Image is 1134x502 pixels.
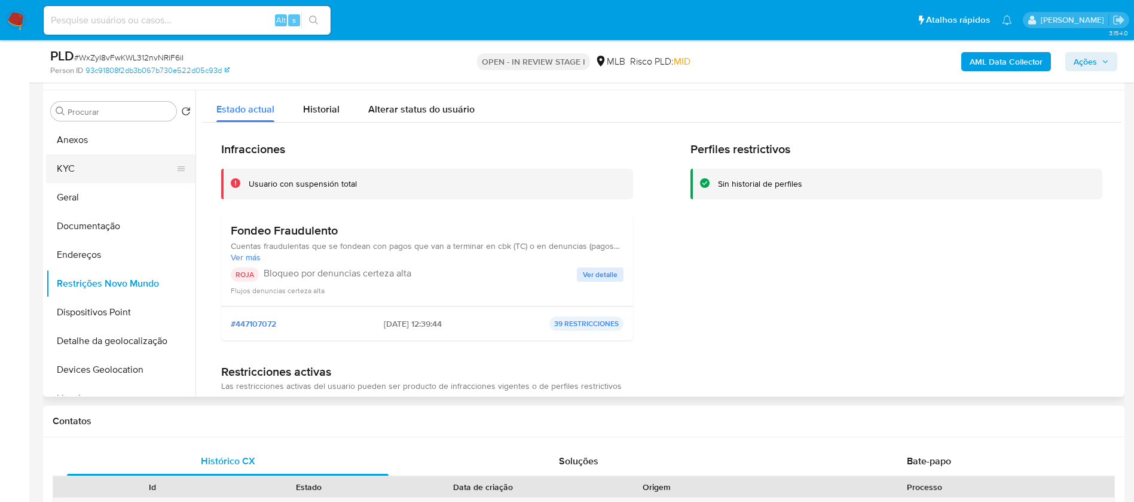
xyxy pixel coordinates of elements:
span: Risco PLD: [630,55,690,68]
button: Lista Interna [46,384,195,413]
div: Id [82,481,222,493]
a: Notificações [1002,15,1012,25]
button: Restrições Novo Mundo [46,269,195,298]
span: Bate-papo [907,454,951,468]
button: Detalhe da geolocalização [46,327,195,355]
h1: Contatos [53,415,1115,427]
span: Histórico CX [201,454,255,468]
button: KYC [46,154,186,183]
b: AML Data Collector [970,52,1043,71]
span: s [292,14,296,26]
button: Geral [46,183,195,212]
a: Sair [1112,14,1125,26]
span: MID [674,54,690,68]
button: Procurar [56,107,65,116]
div: MLB [595,55,625,68]
button: Dispositivos Point [46,298,195,327]
input: Procurar [68,107,172,117]
button: Retornar ao pedido padrão [181,107,191,120]
span: Soluções [559,454,598,468]
div: Data de criação [396,481,570,493]
div: Estado [239,481,379,493]
button: AML Data Collector [961,52,1051,71]
div: Processo [744,481,1106,493]
button: Devices Geolocation [46,355,195,384]
button: Anexos [46,126,195,154]
span: # WxZyI8vFwKWL312nvNRiF6iI [74,51,184,63]
a: 93c91808f2db3b067b730e522d05c93d [85,65,230,76]
button: Documentação [46,212,195,241]
span: 3.154.0 [1109,28,1128,38]
div: Origem [587,481,727,493]
button: search-icon [301,12,326,29]
button: Endereços [46,241,195,269]
input: Pesquise usuários ou casos... [44,13,331,28]
b: Person ID [50,65,83,76]
button: Ações [1065,52,1117,71]
span: Atalhos rápidos [926,14,990,26]
span: Alt [276,14,286,26]
p: OPEN - IN REVIEW STAGE I [477,53,590,70]
b: PLD [50,46,74,65]
p: weverton.gomes@mercadopago.com.br [1041,14,1108,26]
span: Ações [1074,52,1097,71]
